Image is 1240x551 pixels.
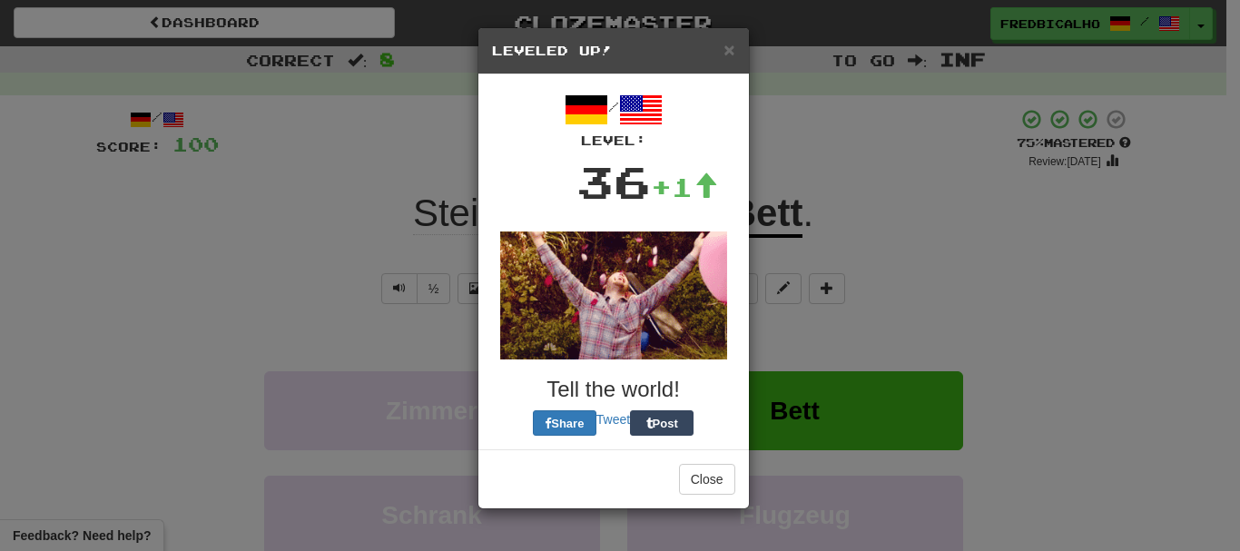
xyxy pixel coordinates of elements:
[492,378,735,401] h3: Tell the world!
[576,150,651,213] div: 36
[679,464,735,495] button: Close
[492,42,735,60] h5: Leveled Up!
[500,231,727,359] img: andy-72a9b47756ecc61a9f6c0ef31017d13e025550094338bf53ee1bb5849c5fd8eb.gif
[492,88,735,150] div: /
[651,169,718,205] div: +1
[492,132,735,150] div: Level:
[723,40,734,59] button: Close
[630,410,694,436] button: Post
[533,410,596,436] button: Share
[596,412,630,427] a: Tweet
[723,39,734,60] span: ×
